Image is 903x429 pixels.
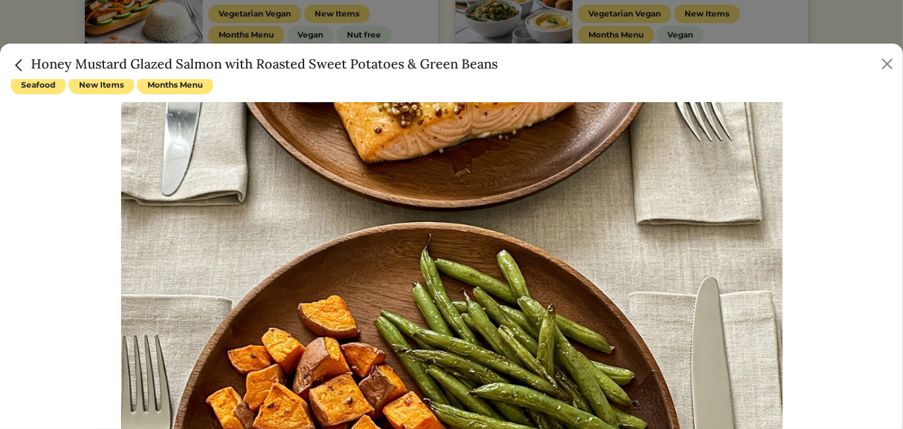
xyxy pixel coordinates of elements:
[11,55,31,72] a: Close
[11,54,498,74] h5: Honey Mustard Glazed Salmon with Roasted Sweet Potatoes & Green Beans
[11,76,66,94] span: Seafood
[68,76,134,94] span: New Items
[11,57,28,74] img: back_caret-0738dc900bf9763b5e5a40894073b948e17d9601fd527fca9689b06ce300169f.svg
[137,76,213,94] span: Months Menu
[877,53,898,74] button: Close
